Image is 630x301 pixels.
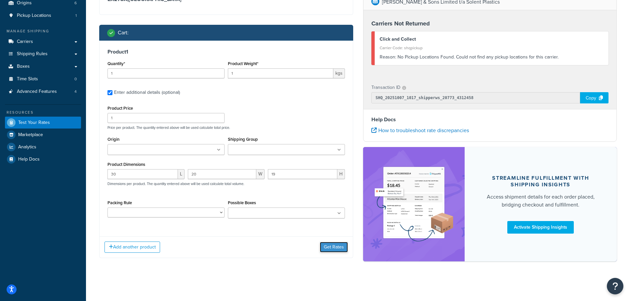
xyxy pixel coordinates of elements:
label: Product Weight* [228,61,258,66]
span: 1 [75,13,77,19]
span: Help Docs [18,157,40,162]
span: Pickup Locations [17,13,51,19]
div: No Pickup Locations Found. Could not find any pickup locations for this carrier. [380,53,604,62]
button: Get Rates [320,242,348,252]
h3: Product 1 [107,49,345,55]
button: Add another product [105,242,160,253]
span: kgs [333,68,345,78]
h4: Help Docs [371,116,609,124]
div: Copy [580,93,609,104]
a: Pickup Locations1 [5,10,81,22]
p: Transaction ID [371,83,400,93]
img: feature-image-si-e24932ea9b9fcd0ff835db86be1ff8d589347e8876e1638d903ea230a36726be.png [373,157,455,252]
div: Streamline Fulfillment with Shipping Insights [481,175,601,188]
a: Test Your Rates [5,117,81,129]
span: Origins [17,0,32,6]
strong: Carriers Not Returned [371,19,430,28]
p: Dimensions per product. The quantity entered above will be used calculate total volume. [106,181,244,186]
span: Test Your Rates [18,120,50,126]
span: Time Slots [17,76,38,82]
h2: Cart : [118,30,129,36]
a: Boxes [5,60,81,73]
span: H [337,169,345,179]
span: Marketplace [18,132,43,138]
li: Pickup Locations [5,10,81,22]
label: Shipping Group [228,137,258,142]
div: Carrier Code: shqpickup [380,44,604,53]
p: Price per product. The quantity entered above will be used calculate total price. [106,125,347,130]
a: Activate Shipping Insights [507,221,574,234]
input: 0 [107,68,225,78]
button: Open Resource Center [607,278,623,294]
label: Origin [107,137,119,142]
a: Carriers [5,36,81,48]
span: Carriers [17,39,33,45]
li: Time Slots [5,73,81,85]
label: Product Dimensions [107,162,145,167]
div: Enter additional details (optional) [114,88,180,97]
span: 6 [74,0,77,6]
span: Analytics [18,144,36,150]
label: Possible Boxes [228,200,256,205]
li: Advanced Features [5,86,81,98]
div: Manage Shipping [5,28,81,34]
div: Resources [5,110,81,115]
span: 0 [74,76,77,82]
label: Quantity* [107,61,125,66]
a: Advanced Features4 [5,86,81,98]
a: Analytics [5,141,81,153]
input: 0.00 [228,68,333,78]
a: Shipping Rules [5,48,81,60]
div: Access shipment details for each order placed, bridging checkout and fulfillment. [481,193,601,209]
label: Packing Rule [107,200,132,205]
span: 4 [74,89,77,94]
span: Shipping Rules [17,51,48,57]
span: W [256,169,265,179]
span: Advanced Features [17,89,57,94]
span: L [178,169,185,179]
input: Enter additional details (optional) [107,90,112,95]
div: Click and Collect [380,35,604,44]
span: Boxes [17,64,30,69]
span: Reason: [380,54,396,61]
a: Marketplace [5,129,81,141]
a: How to troubleshoot rate discrepancies [371,127,469,134]
label: Product Price [107,106,133,111]
a: Time Slots0 [5,73,81,85]
a: Help Docs [5,153,81,165]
